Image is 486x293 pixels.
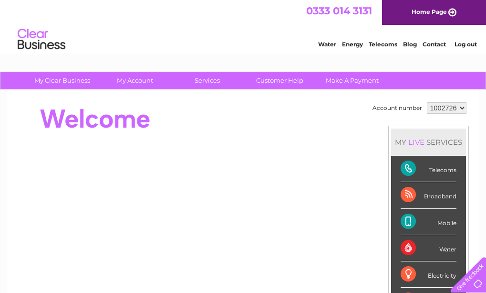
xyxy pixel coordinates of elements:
a: Services [168,72,247,89]
a: Energy [342,41,363,48]
a: My Clear Business [23,72,102,89]
a: Telecoms [369,41,397,48]
img: logo.png [17,25,66,54]
div: Broadband [401,182,456,208]
div: Telecoms [401,156,456,182]
div: Clear Business is a trading name of Verastar Limited (registered in [GEOGRAPHIC_DATA] No. 3667643... [18,5,469,46]
a: Contact [423,41,446,48]
a: My Account [95,72,174,89]
a: Customer Help [240,72,319,89]
div: LIVE [406,138,426,147]
a: Water [318,41,336,48]
div: Mobile [401,209,456,235]
a: 0333 014 3131 [306,5,372,17]
div: MY SERVICES [391,129,466,156]
a: Log out [455,41,477,48]
a: Blog [403,41,417,48]
div: Water [401,235,456,261]
div: Electricity [401,261,456,288]
td: Account number [370,100,424,116]
a: Make A Payment [313,72,392,89]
